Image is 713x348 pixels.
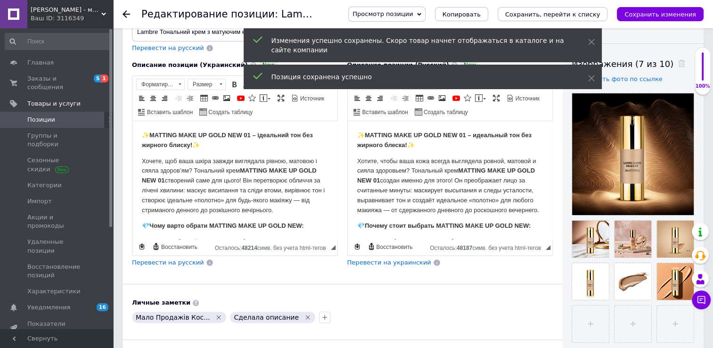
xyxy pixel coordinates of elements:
[27,116,55,124] span: Позиции
[198,107,254,117] a: Создать таблицу
[101,75,108,83] span: 1
[572,58,694,70] div: Изображения (7 из 10)
[17,101,183,108] strong: Почему стоит выбрать MATTING MAKE UP GOLD NEW:
[146,108,193,116] span: Вставить шаблон
[366,241,414,252] a: Восстановить
[505,11,600,18] i: Сохранить, перейти к списку
[9,35,196,94] p: Хотите, чтобы ваша кожа всегда выглядела ровной, матовой и сияла здоровьем? Тональный крем создан...
[27,263,87,280] span: Восстановление позиций
[413,107,469,117] a: Создать таблицу
[579,75,663,83] span: Добавить фото по ссылке
[135,117,154,124] strong: IKEDA
[617,7,704,21] button: Сохранить изменения
[414,93,425,103] a: Таблица
[132,23,339,41] input: Например, H&M женское платье зеленое 38 размер вечернее макси с блестками
[9,35,196,94] p: Хочете, щоб ваша шкіра завжди виглядала рівною, матовою і сяяла здоров’ям? Тональний крем створен...
[457,245,472,251] span: 48187
[136,79,185,90] a: Форматирование
[27,320,87,337] span: Показатели работы компании
[375,93,385,103] a: По правому краю
[27,181,62,190] span: Категории
[27,303,70,312] span: Уведомления
[27,238,87,255] span: Удаленные позиции
[363,93,374,103] a: По центру
[151,241,199,252] a: Восстановить
[215,242,331,251] div: Подсчет символов
[5,33,111,50] input: Поиск
[185,93,195,103] a: Увеличить отступ
[435,7,488,21] button: Копировать
[375,243,413,251] span: Восстановить
[31,6,101,14] span: Кул Фрай - магазин проверенных товаров и умеренных цен
[132,259,204,266] span: Перевести на русский
[462,93,473,103] a: Вставить иконку
[361,108,408,116] span: Вставить шаблон
[498,7,608,21] button: Сохранить, перейти к списку
[348,121,553,239] iframe: Визуальный текстовый редактор, 7A368A04-A51C-48F7-80AB-DB7E143E16ED
[173,93,184,103] a: Уменьшить отступ
[624,11,696,18] i: Сохранить изменения
[347,259,431,266] span: Перевести на украинский
[27,287,81,296] span: Характеристики
[474,93,487,103] a: Вставить сообщение
[241,245,257,251] span: 48214
[258,93,272,103] a: Вставить сообщение
[132,61,248,68] span: Описание позиции (Украинский)
[123,10,130,18] div: Вернуться назад
[514,95,540,103] span: Источник
[304,314,311,321] svg: Удалить метку
[132,121,337,239] iframe: Визуальный текстовый редактор, C4C3728E-692B-4ACB-A271-4ABA766E5096
[430,242,546,251] div: Подсчет символов
[17,101,172,108] strong: Чому варто обрати MATTING MAKE UP GOLD NEW:
[331,245,336,250] span: Перетащите для изменения размера
[27,156,87,173] span: Сезонные скидки
[505,93,541,103] a: Источник
[695,47,711,95] div: 100% Качество заполнения
[299,95,324,103] span: Источник
[692,290,711,309] button: Чат с покупателем
[352,107,410,117] a: Вставить шаблон
[426,93,436,103] a: Вставить/Редактировать ссылку (Ctrl+L)
[276,93,286,103] a: Развернуть
[400,93,410,103] a: Увеличить отступ
[271,36,565,55] div: Изменения успешно сохранены. Скоро товар начнет отображаться в каталоге и на сайте компании
[271,72,565,82] div: Позиция сохранена успешно
[443,11,481,18] span: Копировать
[215,314,222,321] svg: Удалить метку
[27,58,54,67] span: Главная
[229,79,239,90] a: Полужирный (Ctrl+B)
[352,10,413,17] span: Просмотр позиции
[290,93,326,103] a: Источник
[27,99,81,108] span: Товары и услуги
[27,213,87,230] span: Акции и промокоды
[234,314,299,321] span: Сделала описание
[9,10,180,27] strong: MATTING MAKE UP GOLD NEW 01 – ідеальний тон без жирного блиску!
[160,243,197,251] span: Восстановить
[9,100,196,110] p: 💎
[9,10,184,27] strong: MATTING MAKE UP GOLD NEW 01 – идеальный тон без жирного блеска!
[352,241,362,252] a: Сделать резервную копию сейчас
[210,93,221,103] a: Вставить/Редактировать ссылку (Ctrl+L)
[352,93,362,103] a: По левому краю
[94,75,101,83] span: 5
[199,93,209,103] a: Таблица
[9,9,196,29] p: ✨ ✨
[188,79,226,90] a: Размер
[491,93,501,103] a: Развернуть
[137,93,147,103] a: По левому краю
[148,93,158,103] a: По центру
[140,117,159,124] strong: IKEDA
[132,44,204,51] span: Перевести на русский
[188,79,216,90] span: Размер
[389,93,399,103] a: Уменьшить отступ
[437,93,447,103] a: Изображение
[28,116,177,126] p: Разработан в японских лабораториях .
[159,93,170,103] a: По правому краю
[27,75,87,91] span: Заказы и сообщения
[422,108,468,116] span: Создать таблицу
[137,241,147,252] a: Сделать резервную копию сейчас
[546,245,550,250] span: Перетащите для изменения размера
[137,79,175,90] span: Форматирование
[27,132,87,149] span: Группы и подборки
[695,83,710,90] div: 100%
